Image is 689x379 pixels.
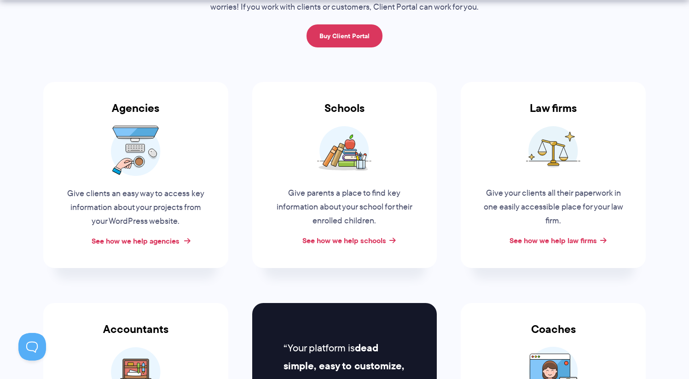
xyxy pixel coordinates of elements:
[18,333,46,361] iframe: Toggle Customer Support
[43,102,228,126] h3: Agencies
[66,187,206,228] p: Give clients an easy way to access key information about your projects from your WordPress website.
[461,323,646,347] h3: Coaches
[92,235,179,246] a: See how we help agencies
[307,24,382,47] a: Buy Client Portal
[510,235,597,246] a: See how we help law firms
[252,102,437,126] h3: Schools
[302,235,386,246] a: See how we help schools
[43,323,228,347] h3: Accountants
[274,187,414,228] p: Give parents a place to find key information about your school for their enrolled children.
[483,187,623,228] p: Give your clients all their paperwork in one easily accessible place for your law firm.
[461,102,646,126] h3: Law firms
